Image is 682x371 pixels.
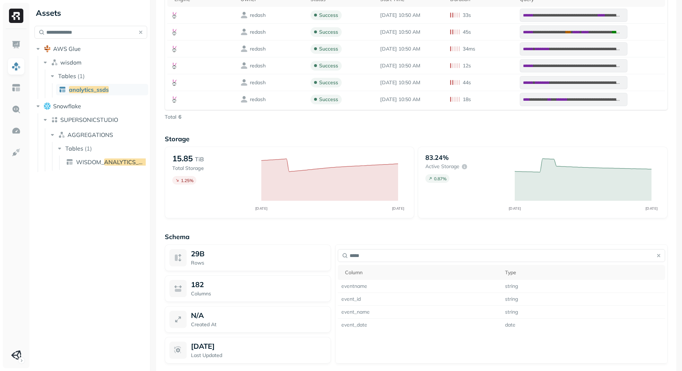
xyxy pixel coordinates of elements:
[319,46,338,52] p: success
[191,311,204,320] p: N/A
[11,148,21,157] img: Integrations
[58,131,65,138] img: namespace
[501,293,665,306] td: string
[44,45,51,52] img: root
[11,105,21,114] img: Query Explorer
[250,46,266,52] p: redash
[66,158,73,166] img: table
[319,62,338,69] p: success
[338,319,501,332] td: event_date
[463,96,471,103] p: 18s
[53,103,81,110] span: Snowflake
[78,72,85,80] p: ( 1 )
[191,260,326,266] p: Rows
[191,321,326,328] p: Created At
[51,59,58,66] img: namespace
[60,116,118,123] span: SUPERSONICSTUDIO
[60,59,81,66] span: wisdom
[319,29,338,35] p: success
[505,268,662,277] div: Type
[56,84,148,95] a: analytics_ssds
[181,178,193,183] p: 1.25 %
[85,145,92,152] p: ( 1 )
[58,72,76,80] span: Tables
[425,163,459,170] p: Active storage
[380,62,443,69] p: Oct 15, 2025 10:50 AM
[319,12,338,19] p: success
[250,79,266,86] p: redash
[338,306,501,319] td: event_name
[380,29,443,35] p: Oct 15, 2025 10:50 AM
[338,280,501,293] td: eventname
[11,126,21,135] img: Optimization
[509,206,521,211] tspan: [DATE]
[104,158,154,166] span: ANALYTICS_SSDS
[191,342,215,351] p: [DATE]
[172,165,254,172] p: Total Storage
[250,29,266,35] p: redash
[172,153,193,163] p: 15.85
[250,12,266,19] p: redash
[59,86,66,93] img: table
[501,280,665,293] td: string
[11,40,21,49] img: Dashboard
[11,83,21,92] img: Asset Explorer
[76,158,104,166] span: WISDOM_
[178,114,181,120] p: 6
[434,176,447,181] p: 0.87 %
[319,96,338,103] p: success
[65,145,83,152] span: Tables
[345,268,498,277] div: Column
[67,131,113,138] span: AGGREGATIONS
[51,116,58,123] img: lake
[53,45,81,52] span: AWS Glue
[42,57,148,68] button: wisdom
[165,114,176,120] p: Total
[338,293,501,306] td: event_id
[250,62,266,69] p: redash
[56,143,148,154] button: Tables(1)
[9,9,23,23] img: Ryft
[380,12,443,19] p: Oct 15, 2025 10:50 AM
[191,352,326,359] p: Last Updated
[44,103,51,109] img: root
[380,46,443,52] p: Oct 15, 2025 10:50 AM
[463,29,471,35] p: 45s
[34,43,147,54] button: AWS Glue
[380,96,443,103] p: Oct 15, 2025 10:50 AM
[42,114,148,125] button: SUPERSONICSTUDIO
[255,206,268,211] tspan: [DATE]
[250,96,266,103] p: redash
[63,156,149,168] a: WISDOM_ANALYTICS_SSDS
[463,12,471,19] p: 33s
[11,62,21,71] img: Assets
[463,79,471,86] p: 44s
[319,79,338,86] p: success
[425,153,449,162] p: 83.24%
[392,206,405,211] tspan: [DATE]
[645,206,658,211] tspan: [DATE]
[463,62,471,69] p: 12s
[165,135,668,143] p: Storage
[34,100,147,112] button: Snowflake
[380,79,443,86] p: Oct 15, 2025 10:50 AM
[11,350,21,360] img: Unity
[69,86,109,93] span: analytics_ssds
[49,129,148,141] button: AGGREGATIONS
[463,46,475,52] p: 34ms
[501,306,665,319] td: string
[165,233,668,241] p: Schema
[34,7,147,19] div: Assets
[191,290,326,297] p: Columns
[191,280,204,289] p: 182
[49,70,148,82] button: Tables(1)
[501,319,665,332] td: date
[195,155,204,163] p: TiB
[191,249,205,258] span: 29B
